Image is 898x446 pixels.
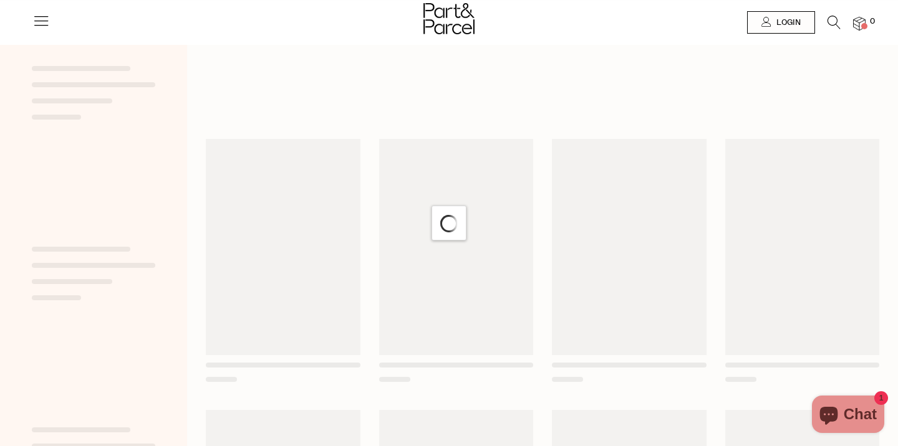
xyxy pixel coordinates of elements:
img: Part&Parcel [423,3,475,34]
span: 0 [867,16,878,27]
span: Login [773,17,801,28]
inbox-online-store-chat: Shopify online store chat [808,396,888,436]
a: Login [747,11,815,34]
a: 0 [853,17,866,30]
